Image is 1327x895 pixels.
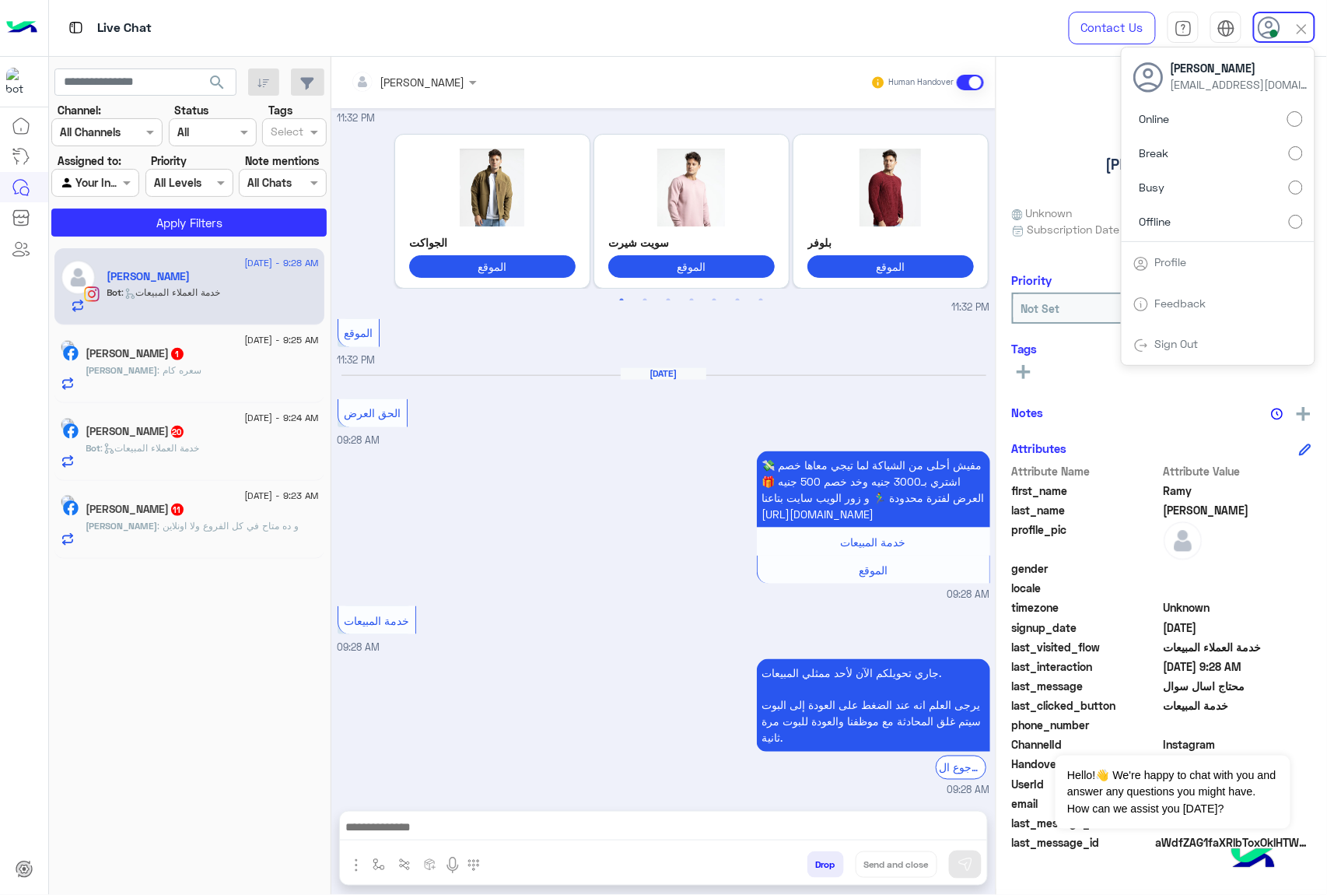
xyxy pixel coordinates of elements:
img: hulul-logo.png [1226,833,1280,887]
img: 713415422032625 [6,68,34,96]
span: last_visited_flow [1012,639,1161,655]
span: phone_number [1012,717,1161,733]
img: Facebook [63,423,79,439]
h6: Attributes [1012,441,1067,455]
span: و ده متاح في كل الفروع ولا اونلاين [158,520,299,532]
img: tab [1133,256,1149,272]
input: Busy [1289,181,1303,195]
span: Online [1140,111,1170,127]
button: Send and close [856,851,937,878]
h6: Notes [1012,405,1044,419]
p: Live Chat [97,18,152,39]
img: picture [61,418,75,432]
span: ChannelId [1012,736,1161,753]
span: first_name [1012,483,1161,499]
span: HandoverOn [1012,756,1161,772]
img: Capture%20(3).jpg [608,149,775,226]
img: tab [1133,297,1149,312]
span: الحق العرض [344,406,401,419]
span: UserId [1012,776,1161,792]
span: 11:32 PM [338,112,376,124]
span: last_clicked_button [1012,697,1161,714]
span: last_message [1012,678,1161,694]
img: Logo [6,12,37,44]
img: %D8%AC%D8%A7%D9%83%D8%AA.jpg [409,149,576,226]
span: gender [1012,560,1161,577]
span: Attribute Value [1164,463,1312,479]
button: 2 of 3 [637,293,653,308]
span: null [1164,560,1312,577]
span: Bot [107,286,122,298]
p: الجواكت [409,234,576,251]
img: Instagram [84,286,100,302]
a: tab [1168,12,1199,44]
h6: [DATE] [621,368,706,379]
img: send attachment [347,856,366,875]
span: search [208,73,226,92]
img: notes [1271,408,1283,420]
div: Select [268,123,303,143]
span: الموقع [344,326,373,339]
span: : خدمة العملاء المبيعات [122,286,221,298]
label: Status [174,102,208,118]
button: 4 of 3 [684,293,699,308]
span: 11:32 PM [338,354,376,366]
span: 20 [171,426,184,438]
img: send message [958,857,973,872]
button: الموقع [807,255,974,278]
a: Contact Us [1069,12,1156,44]
h5: Farah Mohamed [86,425,185,438]
span: [DATE] - 9:23 AM [244,489,318,503]
span: profile_pic [1012,521,1161,557]
a: Profile [1155,255,1187,268]
span: [DATE] - 9:25 AM [244,333,318,347]
button: search [198,68,236,102]
p: بلوفر [807,234,974,251]
img: tab [1133,338,1149,353]
span: : خدمة العملاء المبيعات [101,442,200,454]
a: Sign Out [1155,337,1199,350]
span: 11 [171,504,184,516]
img: add [1297,407,1311,421]
h5: Mahmoud Lashin [86,347,185,360]
a: Feedback [1155,297,1206,310]
span: signup_date [1012,619,1161,636]
img: tab [66,18,86,37]
span: 2025-08-12T20:30:20.199Z [1164,619,1312,636]
h5: [PERSON_NAME] [1106,156,1218,174]
span: خدمة العملاء المبيعات [1164,639,1312,655]
label: Tags [268,102,292,118]
span: Offline [1140,213,1171,230]
img: picture [61,340,75,354]
label: Note mentions [245,153,319,169]
span: Busy [1140,179,1165,195]
span: Subscription Date : [DATE] [1028,221,1162,237]
span: 09:28 AM [947,588,990,602]
span: مفيش أحلى من الشياكة لما تيجي معاها خصم 💸 اشتري بـ3000 جنيه وخد خصم 500 جنيه 🎁 العرض لفترة محدودة... [762,458,985,521]
span: [PERSON_NAME] [1171,60,1311,76]
div: الرجوع ال Bot [936,756,986,780]
h5: Youssef Amr [86,503,185,516]
button: 7 of 3 [754,293,769,308]
span: last_interaction [1012,658,1161,675]
span: 09:28 AM [338,434,380,446]
img: Trigger scenario [398,858,411,871]
span: سعره كام [158,364,202,376]
span: 09:28 AM [947,784,990,798]
span: [DATE] - 9:28 AM [244,256,318,270]
span: 1 [171,348,184,360]
span: Unknown [1164,599,1312,616]
span: Unknown [1012,205,1073,221]
button: الموقع [608,255,775,278]
h5: Ramy Ahmed [107,270,191,283]
button: Trigger scenario [392,851,418,877]
button: select flow [366,851,392,877]
span: الموقع [859,563,888,577]
label: Assigned to: [58,153,121,169]
button: 1 of 3 [614,293,629,308]
span: last_name [1012,502,1161,518]
button: Apply Filters [51,209,327,237]
span: [DATE] - 9:24 AM [244,411,318,425]
img: defaultAdmin.png [61,260,96,295]
img: Facebook [63,500,79,516]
